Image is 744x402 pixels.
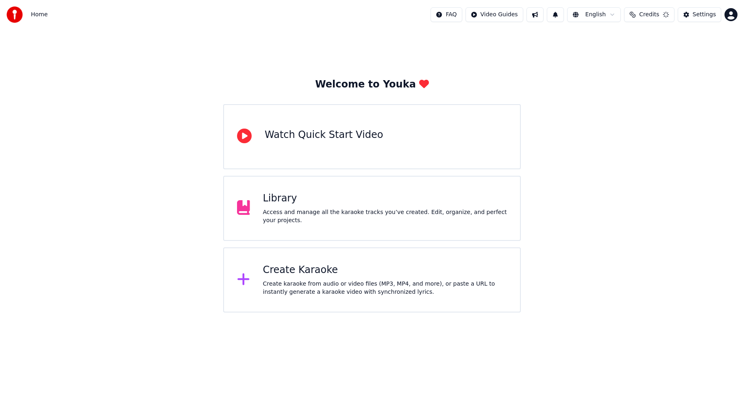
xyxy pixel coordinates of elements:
[431,7,462,22] button: FAQ
[466,7,523,22] button: Video Guides
[31,11,48,19] nav: breadcrumb
[624,7,674,22] button: Credits
[265,129,383,142] div: Watch Quick Start Video
[7,7,23,23] img: youka
[315,78,429,91] div: Welcome to Youka
[693,11,716,19] div: Settings
[678,7,721,22] button: Settings
[263,192,507,205] div: Library
[31,11,48,19] span: Home
[263,264,507,277] div: Create Karaoke
[263,208,507,225] div: Access and manage all the karaoke tracks you’ve created. Edit, organize, and perfect your projects.
[639,11,659,19] span: Credits
[263,280,507,296] div: Create karaoke from audio or video files (MP3, MP4, and more), or paste a URL to instantly genera...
